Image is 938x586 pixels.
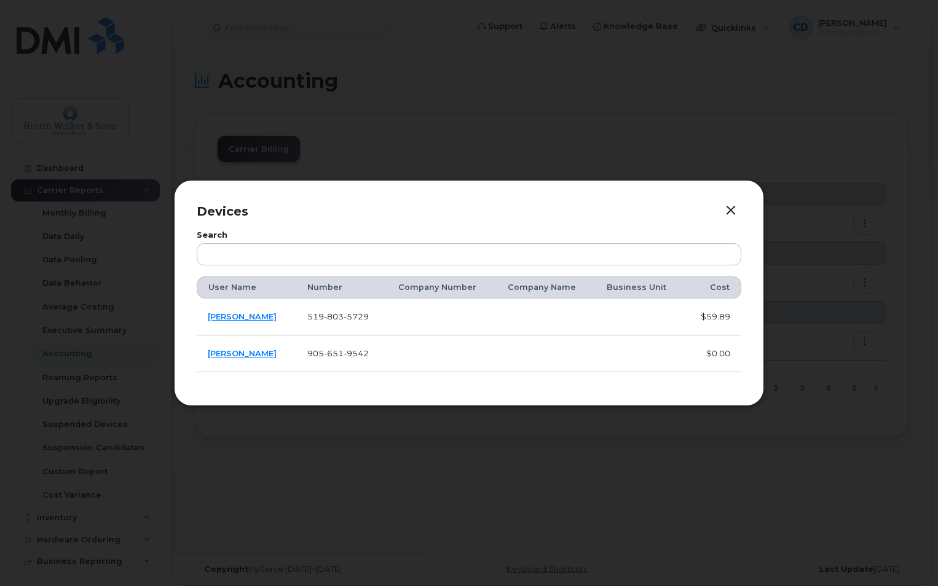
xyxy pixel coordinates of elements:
[685,276,741,299] th: Cost
[324,311,344,321] span: 803
[307,348,369,358] span: 905
[208,311,277,321] a: [PERSON_NAME]
[197,276,296,299] th: User Name
[197,203,741,221] p: Devices
[596,276,685,299] th: Business Unit
[296,276,388,299] th: Number
[208,348,277,358] a: [PERSON_NAME]
[197,232,741,240] label: Search
[685,299,741,335] td: $59.89
[344,348,369,358] span: 9542
[307,311,369,321] span: 519
[497,276,596,299] th: Company Name
[324,348,344,358] span: 651
[344,311,369,321] span: 5729
[387,276,497,299] th: Company Number
[685,335,741,372] td: $0.00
